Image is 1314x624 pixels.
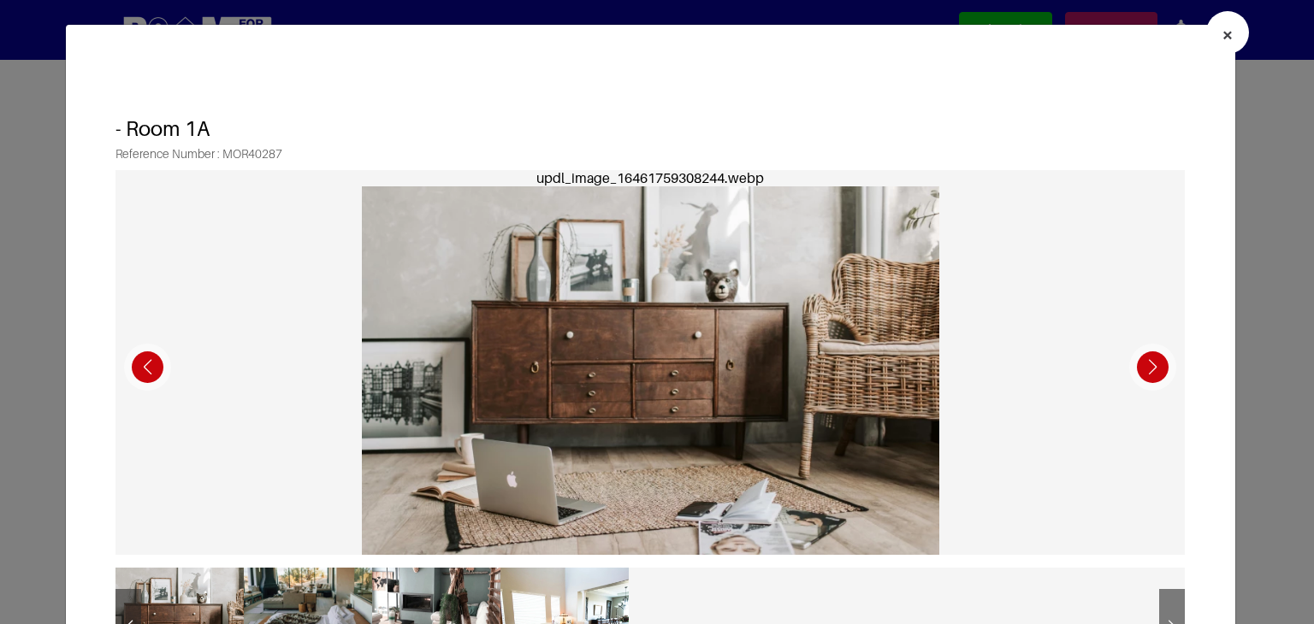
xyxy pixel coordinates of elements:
h3: - Room 1A [115,100,1185,147]
span: × [1222,22,1234,47]
div: updl_image_16461759308244.webp [115,170,1185,186]
span: Reference Number : MOR40287 [115,147,1185,170]
button: Close [1206,11,1249,54]
img: updl_image_16461759308244.webp [362,186,939,571]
